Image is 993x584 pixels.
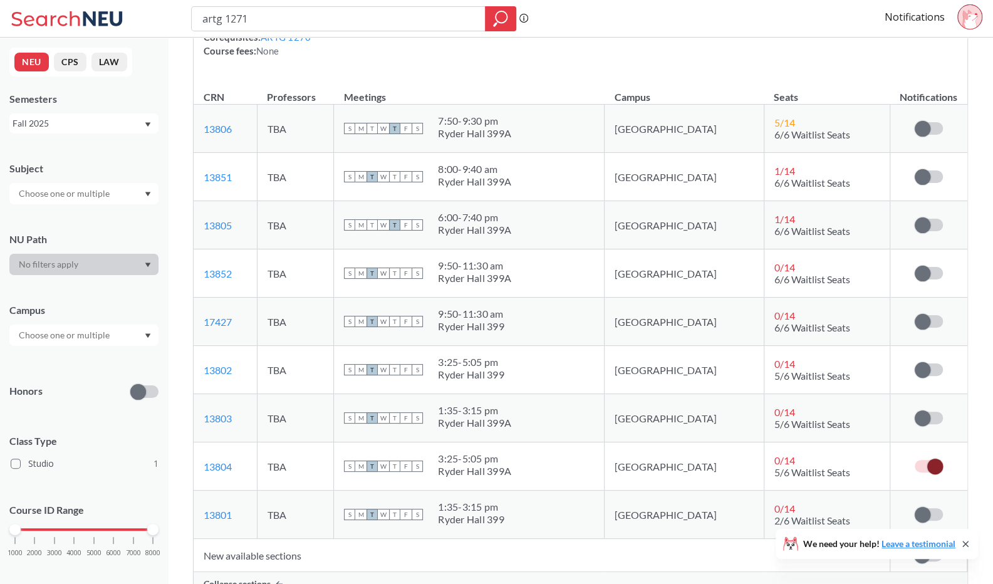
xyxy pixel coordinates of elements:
[400,412,412,424] span: F
[774,177,850,189] span: 6/6 Waitlist Seats
[400,316,412,327] span: F
[438,127,511,140] div: Ryder Hall 399A
[9,303,159,317] div: Campus
[412,364,423,375] span: S
[774,225,850,237] span: 6/6 Waitlist Seats
[378,412,389,424] span: W
[334,78,605,105] th: Meetings
[9,384,43,399] p: Honors
[774,310,795,321] span: 0 / 14
[257,153,334,201] td: TBA
[774,514,850,526] span: 2/6 Waitlist Seats
[204,316,232,328] a: 17427
[355,171,367,182] span: M
[201,8,476,29] input: Class, professor, course number, "phrase"
[344,364,355,375] span: S
[378,364,389,375] span: W
[257,201,334,249] td: TBA
[9,162,159,175] div: Subject
[344,461,355,472] span: S
[438,224,511,236] div: Ryder Hall 399A
[412,123,423,134] span: S
[204,171,232,183] a: 13851
[774,261,795,273] span: 0 / 14
[204,461,232,472] a: 13804
[412,268,423,279] span: S
[9,232,159,246] div: NU Path
[400,268,412,279] span: F
[412,316,423,327] span: S
[438,368,504,381] div: Ryder Hall 399
[389,412,400,424] span: T
[412,509,423,520] span: S
[389,364,400,375] span: T
[438,452,511,465] div: 3:25 - 5:05 pm
[367,316,378,327] span: T
[438,211,511,224] div: 6:00 - 7:40 pm
[14,53,49,71] button: NEU
[389,509,400,520] span: T
[153,457,159,471] span: 1
[400,364,412,375] span: F
[764,78,890,105] th: Seats
[355,461,367,472] span: M
[493,10,508,28] svg: magnifying glass
[438,513,504,526] div: Ryder Hall 399
[344,171,355,182] span: S
[389,316,400,327] span: T
[355,412,367,424] span: M
[438,115,511,127] div: 7:50 - 9:30 pm
[605,153,764,201] td: [GEOGRAPHIC_DATA]
[881,538,955,549] a: Leave a testimonial
[145,550,160,556] span: 8000
[438,501,504,513] div: 1:35 - 3:15 pm
[367,509,378,520] span: T
[367,268,378,279] span: T
[605,394,764,442] td: [GEOGRAPHIC_DATA]
[367,364,378,375] span: T
[194,539,890,572] td: New available sections
[412,461,423,472] span: S
[438,272,511,284] div: Ryder Hall 399A
[257,249,334,298] td: TBA
[257,298,334,346] td: TBA
[355,316,367,327] span: M
[344,219,355,231] span: S
[344,123,355,134] span: S
[145,333,151,338] svg: Dropdown arrow
[378,123,389,134] span: W
[204,123,232,135] a: 13806
[344,412,355,424] span: S
[9,113,159,133] div: Fall 2025Dropdown arrow
[344,316,355,327] span: S
[106,550,121,556] span: 6000
[389,171,400,182] span: T
[9,434,159,448] span: Class Type
[378,461,389,472] span: W
[605,298,764,346] td: [GEOGRAPHIC_DATA]
[774,321,850,333] span: 6/6 Waitlist Seats
[9,503,159,518] p: Course ID Range
[438,356,504,368] div: 3:25 - 5:05 pm
[774,503,795,514] span: 0 / 14
[774,370,850,382] span: 5/6 Waitlist Seats
[378,219,389,231] span: W
[355,219,367,231] span: M
[204,268,232,279] a: 13852
[605,105,764,153] td: [GEOGRAPHIC_DATA]
[774,165,795,177] span: 1 / 14
[605,201,764,249] td: [GEOGRAPHIC_DATA]
[145,192,151,197] svg: Dropdown arrow
[13,186,118,201] input: Choose one or multiple
[485,6,516,31] div: magnifying glass
[438,320,504,333] div: Ryder Hall 399
[412,171,423,182] span: S
[344,268,355,279] span: S
[344,509,355,520] span: S
[378,509,389,520] span: W
[91,53,127,71] button: LAW
[54,53,86,71] button: CPS
[257,491,334,539] td: TBA
[378,171,389,182] span: W
[400,509,412,520] span: F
